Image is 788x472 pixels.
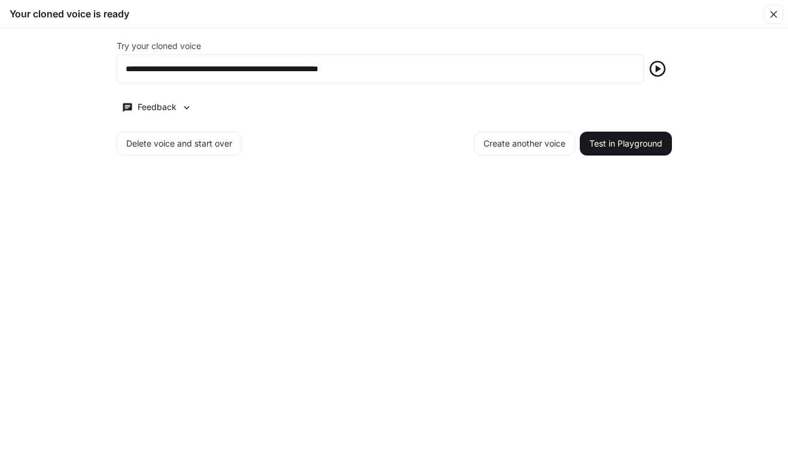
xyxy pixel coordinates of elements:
[117,98,198,117] button: Feedback
[580,132,672,156] button: Test in Playground
[117,42,201,50] p: Try your cloned voice
[117,132,242,156] button: Delete voice and start over
[474,132,575,156] button: Create another voice
[10,7,129,20] h5: Your cloned voice is ready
